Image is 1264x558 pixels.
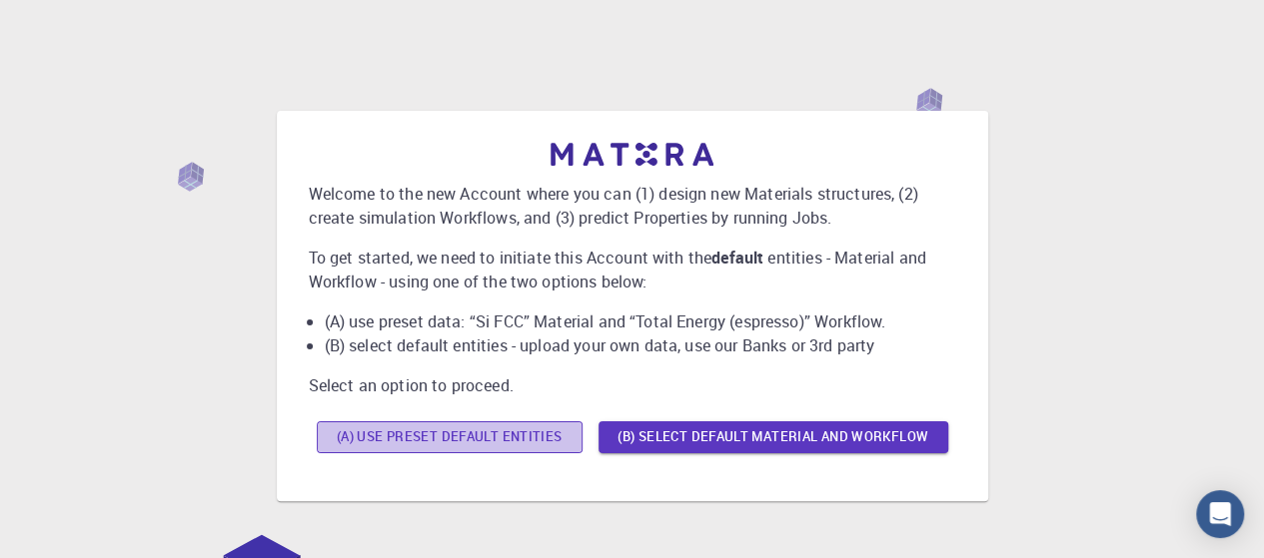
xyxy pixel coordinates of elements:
button: (B) Select default material and workflow [599,421,948,453]
div: Open Intercom Messenger [1196,490,1244,538]
b: default [711,247,763,269]
li: (B) select default entities - upload your own data, use our Banks or 3rd party [325,333,956,357]
img: logo [551,143,714,166]
span: Support [40,14,112,32]
p: Welcome to the new Account where you can (1) design new Materials structures, (2) create simulati... [309,182,956,230]
p: To get started, we need to initiate this Account with the entities - Material and Workflow - usin... [309,246,956,293]
button: (A) Use preset default entities [317,421,583,453]
p: Select an option to proceed. [309,373,956,397]
li: (A) use preset data: “Si FCC” Material and “Total Energy (espresso)” Workflow. [325,309,956,333]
